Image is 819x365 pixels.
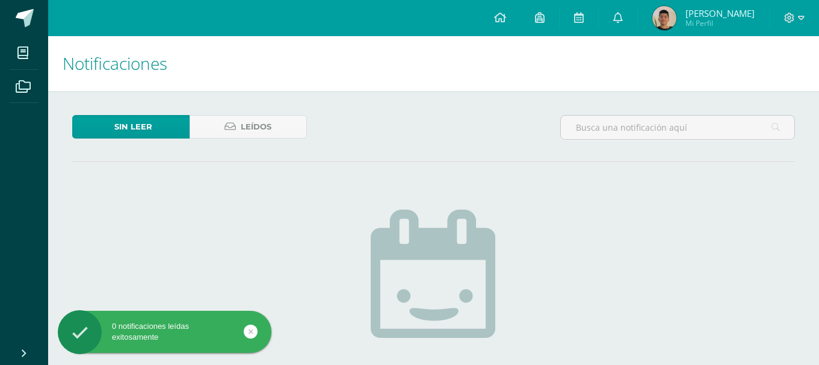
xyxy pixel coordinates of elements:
span: [PERSON_NAME] [685,7,755,19]
a: Sin leer [72,115,190,139]
span: Leídos [241,116,271,138]
a: Leídos [190,115,307,139]
span: Sin leer [114,116,152,138]
span: Notificaciones [63,52,167,75]
img: 72347cb9cd00c84b9f47910306cec33d.png [652,6,676,30]
div: 0 notificaciones leídas exitosamente [58,321,271,343]
input: Busca una notificación aquí [561,116,794,139]
span: Mi Perfil [685,18,755,28]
